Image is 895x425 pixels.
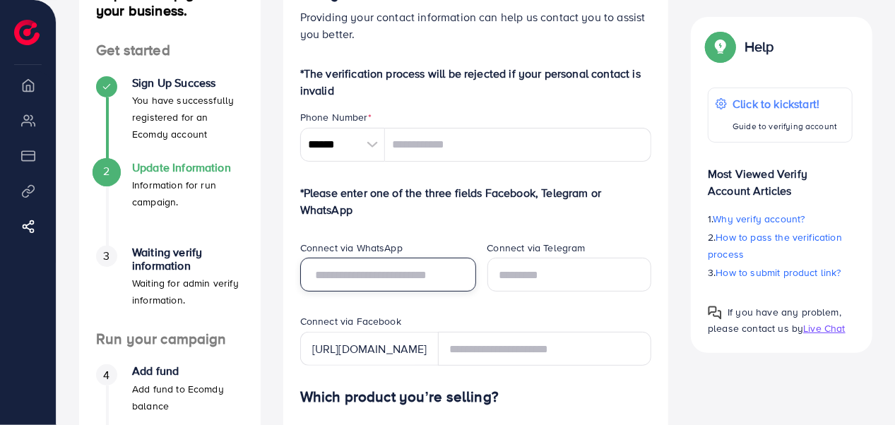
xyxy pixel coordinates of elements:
label: Connect via WhatsApp [300,241,403,255]
span: How to pass the verification process [708,230,842,261]
img: logo [14,20,40,45]
span: How to submit product link? [716,265,841,280]
h4: Run your campaign [79,330,261,348]
p: Waiting for admin verify information. [132,275,244,309]
p: Guide to verifying account [733,118,837,135]
p: Add fund to Ecomdy balance [132,381,244,414]
img: Popup guide [708,34,733,59]
p: Providing your contact information can help us contact you to assist you better. [300,8,652,42]
li: Sign Up Success [79,76,261,161]
img: Popup guide [708,306,722,320]
p: 3. [708,264,853,281]
p: Most Viewed Verify Account Articles [708,154,853,199]
p: Information for run campaign. [132,176,244,210]
p: *Please enter one of the three fields Facebook, Telegram or WhatsApp [300,184,652,218]
span: 3 [103,248,109,264]
p: *The verification process will be rejected if your personal contact is invalid [300,65,652,99]
h4: Which product you’re selling? [300,388,652,406]
span: 4 [103,367,109,383]
h4: Add fund [132,364,244,378]
h4: Waiting verify information [132,246,244,273]
p: 2. [708,229,853,263]
span: Live Chat [803,321,845,335]
label: Phone Number [300,110,372,124]
label: Connect via Telegram [487,241,586,255]
iframe: Chat [835,361,884,414]
li: Waiting verify information [79,246,261,330]
div: [URL][DOMAIN_NAME] [300,332,439,366]
h4: Get started [79,42,261,59]
p: Click to kickstart! [733,95,837,112]
span: If you have any problem, please contact us by [708,305,841,335]
p: 1. [708,210,853,227]
p: You have successfully registered for an Ecomdy account [132,92,244,143]
h4: Update Information [132,161,244,174]
span: Why verify account? [713,212,805,226]
p: Help [745,38,774,55]
h4: Sign Up Success [132,76,244,90]
span: 2 [103,163,109,179]
label: Connect via Facebook [300,314,401,328]
li: Update Information [79,161,261,246]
